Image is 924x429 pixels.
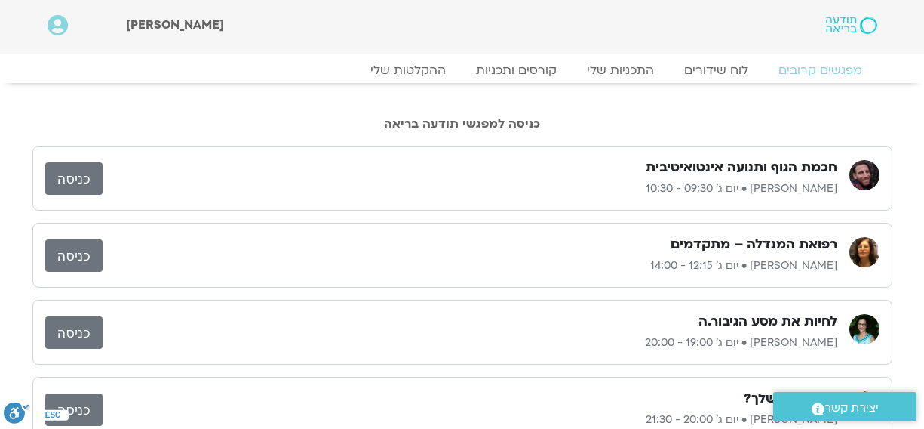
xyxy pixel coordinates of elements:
[849,237,879,267] img: רונית הולנדר
[669,63,763,78] a: לוח שידורים
[355,63,461,78] a: ההקלטות שלי
[849,160,879,190] img: בן קמינסקי
[646,159,837,177] h3: חכמת הגוף ותנועה אינטואיטיבית
[572,63,669,78] a: התכניות שלי
[45,394,103,426] a: כניסה
[32,117,892,131] h2: כניסה למפגשי תודעה בריאה
[103,180,837,198] p: [PERSON_NAME] • יום ג׳ 09:30 - 10:30
[126,17,224,33] span: [PERSON_NAME]
[48,63,877,78] nav: Menu
[45,162,103,195] a: כניסה
[744,390,837,408] h3: מה הסרט שלך?
[461,63,572,78] a: קורסים ותכניות
[103,411,837,429] p: [PERSON_NAME] • יום ג׳ 20:00 - 21:30
[103,334,837,352] p: [PERSON_NAME] • יום ג׳ 19:00 - 20:00
[698,313,837,331] h3: לחיות את מסע הגיבור.ה
[671,236,837,254] h3: רפואת המנדלה – מתקדמים
[45,239,103,272] a: כניסה
[763,63,877,78] a: מפגשים קרובים
[849,314,879,344] img: תמר לינצבסקי
[824,398,879,418] span: יצירת קשר
[773,392,916,421] a: יצירת קשר
[103,257,837,275] p: [PERSON_NAME] • יום ג׳ 12:15 - 14:00
[45,316,103,349] a: כניסה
